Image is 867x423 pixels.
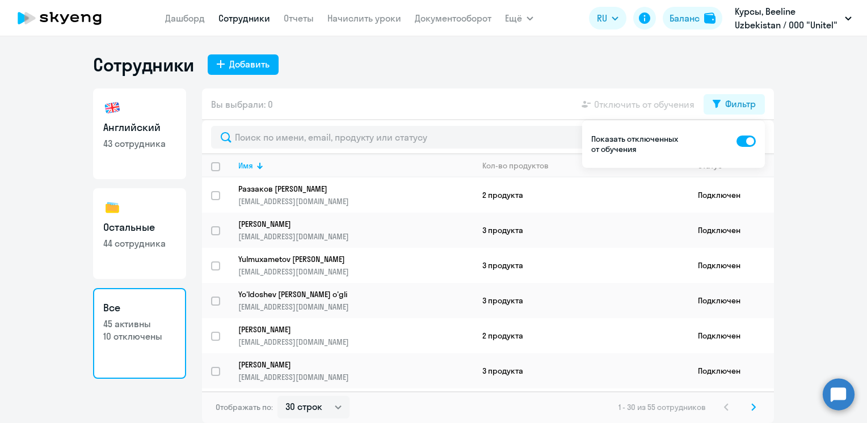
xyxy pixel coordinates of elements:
span: 1 - 30 из 55 сотрудников [618,402,706,412]
a: [PERSON_NAME][EMAIL_ADDRESS][DOMAIN_NAME] [238,219,473,242]
a: Раззаков [PERSON_NAME][EMAIL_ADDRESS][DOMAIN_NAME] [238,184,473,206]
button: RU [589,7,626,29]
a: Сотрудники [218,12,270,24]
img: others [103,198,121,217]
h3: Остальные [103,220,176,235]
h3: Английский [103,120,176,135]
input: Поиск по имени, email, продукту или статусу [211,126,765,149]
p: [EMAIL_ADDRESS][DOMAIN_NAME] [238,337,473,347]
p: [EMAIL_ADDRESS][DOMAIN_NAME] [238,231,473,242]
a: Все45 активны10 отключены [93,288,186,379]
td: Подключен [689,318,774,353]
td: Подключен [689,353,774,388]
span: RU [597,11,607,25]
p: Раззаков [PERSON_NAME] [238,184,457,194]
p: 43 сотрудника [103,137,176,150]
img: english [103,99,121,117]
p: Yo'ldoshev [PERSON_NAME] o'gli [238,289,457,299]
a: Yo'ldoshev [PERSON_NAME] o'gli[EMAIL_ADDRESS][DOMAIN_NAME] [238,289,473,312]
span: Вы выбрали: 0 [211,98,273,111]
button: Фильтр [704,94,765,115]
a: [PERSON_NAME][EMAIL_ADDRESS][DOMAIN_NAME] [238,324,473,347]
td: Подключен [689,177,774,213]
div: Кол-во продуктов [482,160,549,171]
td: Подключен [689,213,774,248]
p: [EMAIL_ADDRESS][DOMAIN_NAME] [238,372,473,382]
h1: Сотрудники [93,53,194,76]
div: Баланс [670,11,700,25]
button: Ещё [505,7,533,29]
a: Дашборд [165,12,205,24]
span: Ещё [505,11,522,25]
p: Показать отключенных от обучения [591,134,681,154]
td: 2 продукта [473,318,689,353]
a: Документооборот [415,12,491,24]
p: [EMAIL_ADDRESS][DOMAIN_NAME] [238,267,473,277]
button: Курсы, Beeline Uzbekistan / ООО "Unitel" [729,5,857,32]
div: Кол-во продуктов [482,160,688,171]
a: Начислить уроки [327,12,401,24]
button: Добавить [208,54,279,75]
p: 44 сотрудника [103,237,176,249]
td: Подключен [689,248,774,283]
span: Отображать по: [216,402,273,412]
div: Фильтр [725,97,756,111]
p: [EMAIL_ADDRESS][DOMAIN_NAME] [238,302,473,312]
p: Курсы, Beeline Uzbekistan / ООО "Unitel" [735,5,840,32]
td: 2 продукта [473,177,689,213]
a: Отчеты [284,12,314,24]
td: 3 продукта [473,283,689,318]
p: [EMAIL_ADDRESS][DOMAIN_NAME] [238,196,473,206]
td: 3 продукта [473,213,689,248]
div: Имя [238,160,473,171]
td: Подключен [689,283,774,318]
p: 45 активны [103,318,176,330]
p: [PERSON_NAME] [238,219,457,229]
p: Yulmuxametov [PERSON_NAME] [238,254,457,264]
p: 10 отключены [103,330,176,342]
p: [PERSON_NAME] [238,359,457,370]
a: Английский43 сотрудника [93,88,186,179]
button: Балансbalance [663,7,722,29]
img: balance [704,12,716,24]
td: 3 продукта [473,248,689,283]
a: [PERSON_NAME][EMAIL_ADDRESS][DOMAIN_NAME] [238,359,473,382]
div: Имя [238,160,253,171]
p: [PERSON_NAME] [238,324,457,335]
a: Остальные44 сотрудника [93,188,186,279]
h3: Все [103,301,176,315]
a: Yulmuxametov [PERSON_NAME][EMAIL_ADDRESS][DOMAIN_NAME] [238,254,473,277]
div: Добавить [229,57,270,71]
td: 3 продукта [473,353,689,388]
